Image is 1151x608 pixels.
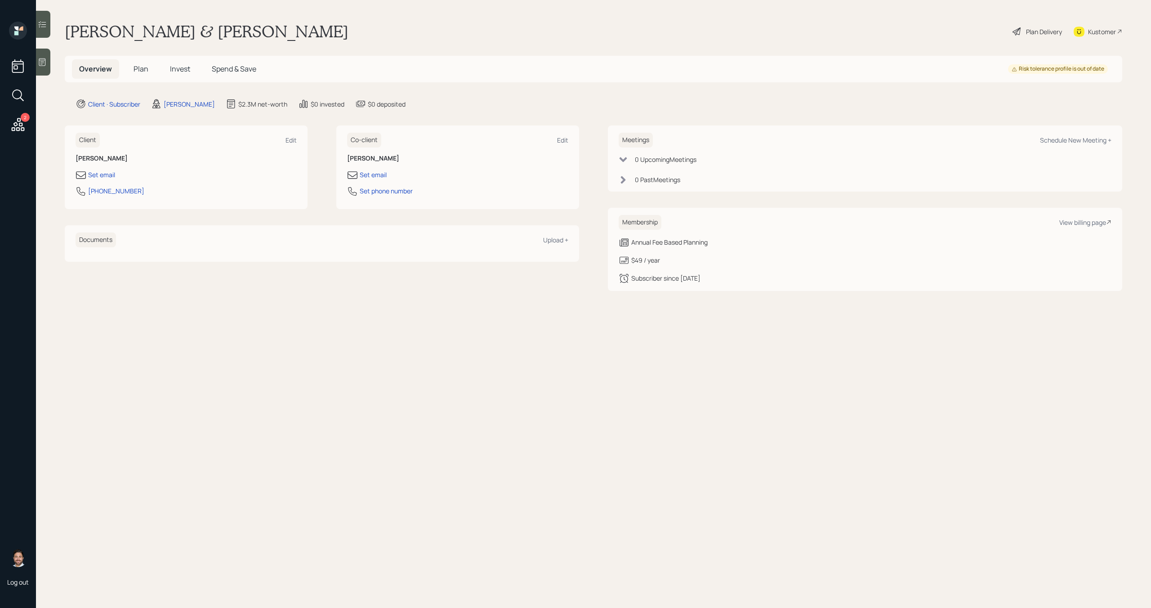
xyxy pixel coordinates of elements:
[7,578,29,586] div: Log out
[311,99,344,109] div: $0 invested
[9,549,27,567] img: michael-russo-headshot.png
[635,155,696,164] div: 0 Upcoming Meeting s
[1059,218,1111,227] div: View billing page
[212,64,256,74] span: Spend & Save
[619,215,661,230] h6: Membership
[631,273,700,283] div: Subscriber since [DATE]
[631,255,660,265] div: $49 / year
[619,133,653,148] h6: Meetings
[88,186,144,196] div: [PHONE_NUMBER]
[134,64,148,74] span: Plan
[170,64,190,74] span: Invest
[79,64,112,74] span: Overview
[543,236,568,244] div: Upload +
[1026,27,1062,36] div: Plan Delivery
[65,22,348,41] h1: [PERSON_NAME] & [PERSON_NAME]
[238,99,287,109] div: $2.3M net-worth
[21,113,30,122] div: 2
[360,186,413,196] div: Set phone number
[164,99,215,109] div: [PERSON_NAME]
[631,237,708,247] div: Annual Fee Based Planning
[557,136,568,144] div: Edit
[347,133,381,148] h6: Co-client
[76,133,100,148] h6: Client
[1088,27,1116,36] div: Kustomer
[1012,65,1104,73] div: Risk tolerance profile is out of date
[635,175,680,184] div: 0 Past Meeting s
[286,136,297,144] div: Edit
[88,170,115,179] div: Set email
[1040,136,1111,144] div: Schedule New Meeting +
[347,155,568,162] h6: [PERSON_NAME]
[368,99,406,109] div: $0 deposited
[76,155,297,162] h6: [PERSON_NAME]
[88,99,140,109] div: Client · Subscriber
[76,232,116,247] h6: Documents
[360,170,387,179] div: Set email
